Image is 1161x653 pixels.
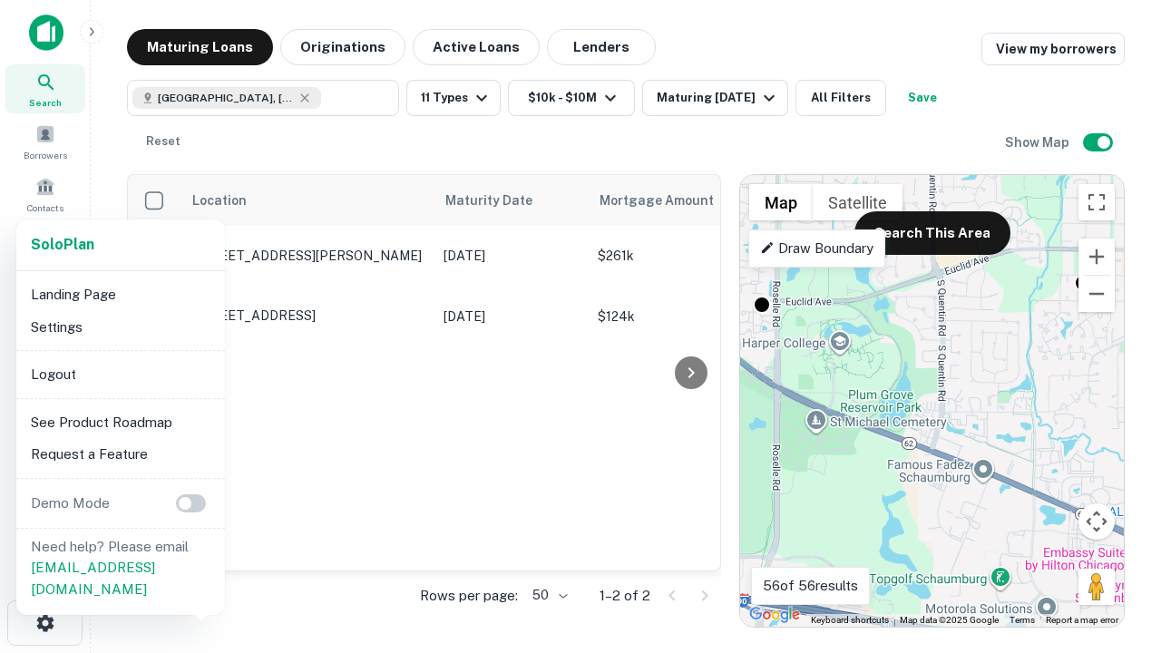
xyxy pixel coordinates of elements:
[31,236,94,253] strong: Solo Plan
[31,234,94,256] a: SoloPlan
[24,492,117,514] p: Demo Mode
[31,536,210,600] p: Need help? Please email
[31,560,155,597] a: [EMAIL_ADDRESS][DOMAIN_NAME]
[1070,450,1161,537] iframe: Chat Widget
[24,311,218,344] li: Settings
[24,406,218,439] li: See Product Roadmap
[24,278,218,311] li: Landing Page
[24,438,218,471] li: Request a Feature
[24,358,218,391] li: Logout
